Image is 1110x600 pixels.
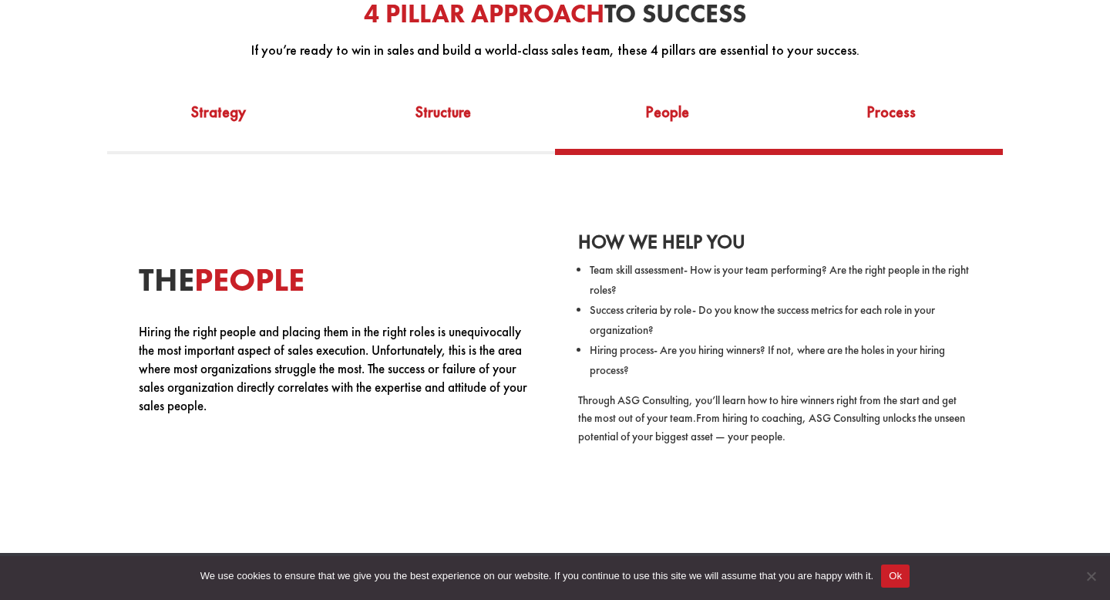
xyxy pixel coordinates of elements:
span: Hiring the right people and placing them in the right roles is unequivocally the most important a... [139,323,527,413]
span: Through ASG Consulting, you’ll learn how to hire winners right from the start and get the most ou... [578,393,957,426]
span: Team skill assessment- How is your team performing? Are the right people in the right roles? [590,262,969,298]
a: People [555,96,779,149]
span: If you’re ready to win in sales and build a world-class sales team, these 4 pillars are essential... [251,41,859,59]
h3: The [139,264,532,305]
span: From hiring to coaching, ASG Consulting unlocks the unseen potential of your biggest asset — your... [578,410,965,444]
h2: To Success [139,1,971,35]
a: Process [779,96,1004,149]
span: Success criteria by role- Do you know the success metrics for each role in your organization? [590,302,935,338]
h4: How We Help You [578,232,971,260]
a: Strategy [107,96,331,149]
span: People [194,258,304,301]
a: Structure [331,96,555,149]
button: Ok [881,565,910,588]
span: Hiring process- Are you hiring winners? If not, where are the holes in your hiring process? [590,342,945,378]
span: We use cookies to ensure that we give you the best experience on our website. If you continue to ... [200,568,873,584]
span: No [1083,568,1098,584]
